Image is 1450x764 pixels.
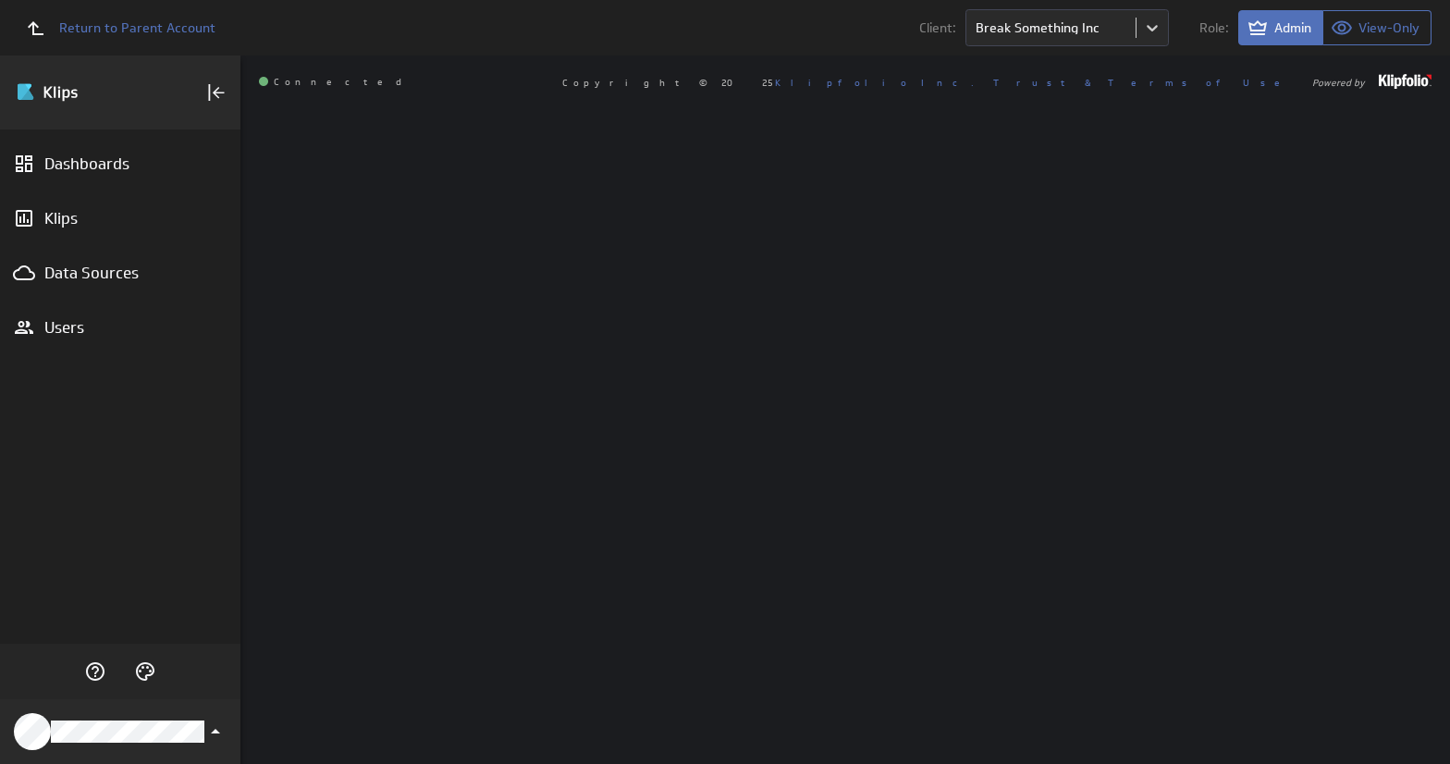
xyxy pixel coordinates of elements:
div: Break Something Inc [976,21,1100,34]
div: Data Sources [44,263,196,283]
div: Collapse [201,77,232,108]
button: View as Admin [1238,10,1323,45]
span: Connected: ID: dpnc-21 Online: true [259,77,412,88]
svg: Themes [134,660,156,683]
a: Trust & Terms of Use [993,76,1293,89]
span: View-Only [1358,19,1419,36]
div: Themes [129,656,161,687]
span: Role: [1199,21,1229,34]
div: Dashboards [44,154,196,174]
span: Copyright © 2025 [562,78,974,87]
div: Users [44,317,196,338]
span: Powered by [1312,78,1365,87]
button: View as View-Only [1323,10,1432,45]
img: Klipfolio klips logo [16,78,145,107]
a: Klipfolio Inc. [775,76,974,89]
a: Return to Parent Account [15,7,215,48]
div: Go to Dashboards [16,78,145,107]
div: Klips [44,208,196,228]
span: Client: [919,21,956,34]
img: logo-footer.png [1379,74,1432,89]
span: Return to Parent Account [59,21,215,34]
span: Admin [1274,19,1311,36]
div: Help [80,656,111,687]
